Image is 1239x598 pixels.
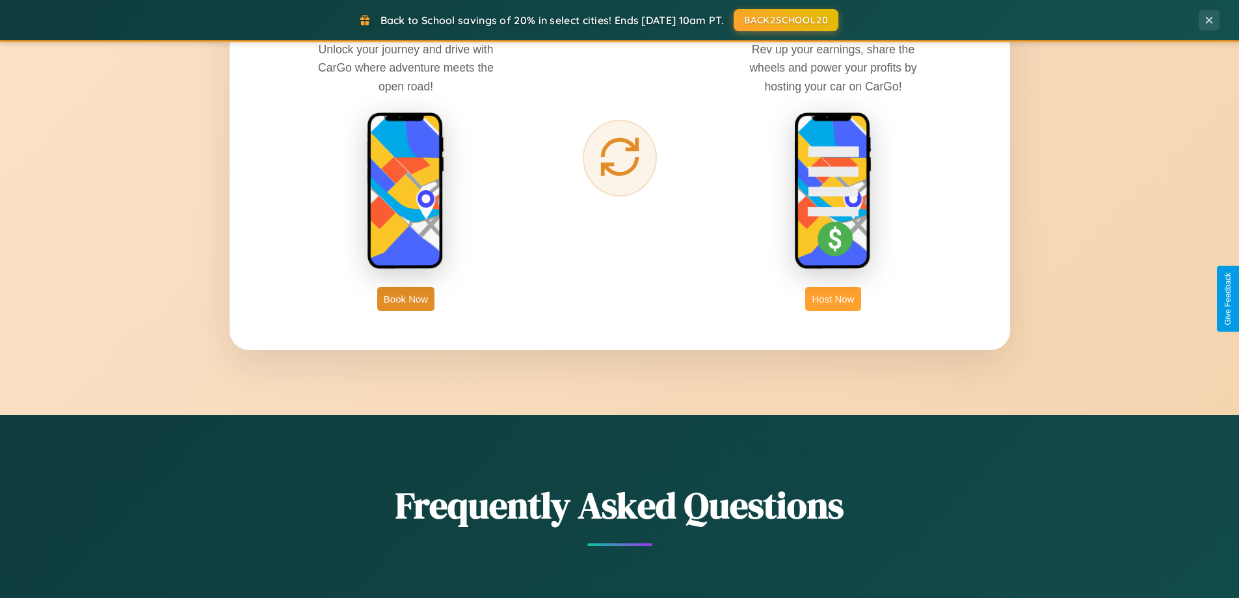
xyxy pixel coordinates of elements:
p: Rev up your earnings, share the wheels and power your profits by hosting your car on CarGo! [736,40,931,95]
button: Book Now [377,287,434,311]
img: rent phone [367,112,445,271]
span: Back to School savings of 20% in select cities! Ends [DATE] 10am PT. [380,14,724,27]
img: host phone [794,112,872,271]
div: Give Feedback [1223,273,1232,325]
p: Unlock your journey and drive with CarGo where adventure meets the open road! [308,40,503,95]
button: Host Now [805,287,860,311]
button: BACK2SCHOOL20 [734,9,838,31]
h2: Frequently Asked Questions [230,480,1010,530]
